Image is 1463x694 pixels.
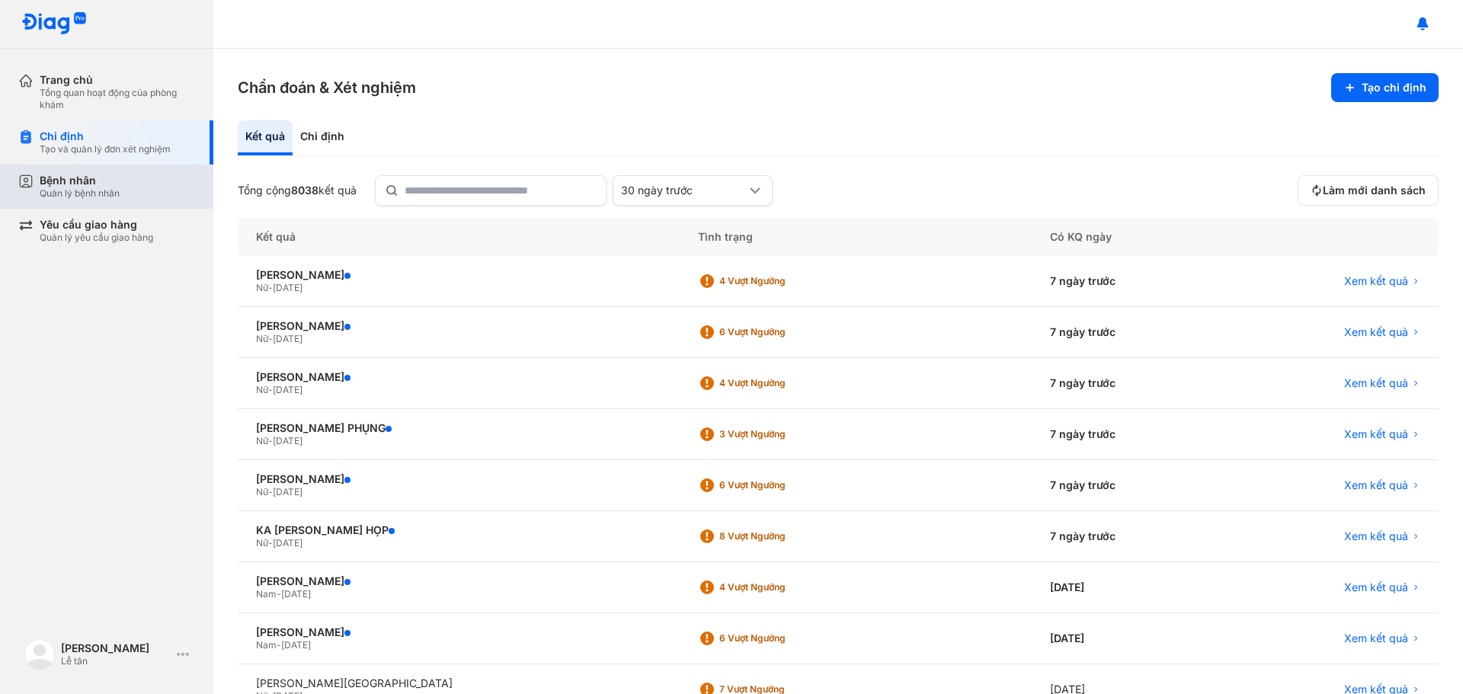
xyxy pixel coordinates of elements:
[273,384,303,395] span: [DATE]
[40,73,195,87] div: Trang chủ
[273,333,303,344] span: [DATE]
[238,184,357,197] div: Tổng cộng kết quả
[24,639,55,670] img: logo
[273,486,303,497] span: [DATE]
[256,268,661,282] div: [PERSON_NAME]
[293,120,352,155] div: Chỉ định
[40,143,171,155] div: Tạo và quản lý đơn xét nghiệm
[40,187,120,200] div: Quản lý bệnh nhân
[256,574,661,588] div: [PERSON_NAME]
[21,12,87,36] img: logo
[273,435,303,446] span: [DATE]
[40,232,153,244] div: Quản lý yêu cầu giao hàng
[238,218,680,256] div: Kết quả
[719,632,841,644] div: 6 Vượt ngưỡng
[256,588,277,600] span: Nam
[268,384,273,395] span: -
[1344,427,1408,441] span: Xem kết quả
[256,523,661,537] div: KA [PERSON_NAME] HỌP
[1344,274,1408,288] span: Xem kết quả
[1032,218,1225,256] div: Có KQ ngày
[61,655,171,667] div: Lễ tân
[1344,580,1408,594] span: Xem kết quả
[1344,529,1408,543] span: Xem kết quả
[621,184,746,197] div: 30 ngày trước
[256,472,661,486] div: [PERSON_NAME]
[238,77,416,98] h3: Chẩn đoán & Xét nghiệm
[256,435,268,446] span: Nữ
[268,486,273,497] span: -
[268,537,273,548] span: -
[291,184,319,197] span: 8038
[281,588,311,600] span: [DATE]
[256,319,661,333] div: [PERSON_NAME]
[719,581,841,593] div: 4 Vượt ngưỡng
[1298,175,1439,206] button: Làm mới danh sách
[1032,307,1225,358] div: 7 ngày trước
[256,537,268,548] span: Nữ
[1344,376,1408,390] span: Xem kết quả
[256,625,661,639] div: [PERSON_NAME]
[1032,256,1225,307] div: 7 ngày trước
[1032,613,1225,664] div: [DATE]
[1032,358,1225,409] div: 7 ngày trước
[1344,478,1408,492] span: Xem kết quả
[256,421,661,435] div: [PERSON_NAME] PHỤNG
[719,377,841,389] div: 4 Vượt ngưỡng
[719,530,841,542] div: 8 Vượt ngưỡng
[40,218,153,232] div: Yêu cầu giao hàng
[40,130,171,143] div: Chỉ định
[256,639,277,651] span: Nam
[273,537,303,548] span: [DATE]
[1032,562,1225,613] div: [DATE]
[719,275,841,287] div: 4 Vượt ngưỡng
[1331,73,1439,102] button: Tạo chỉ định
[1032,511,1225,562] div: 7 ngày trước
[238,120,293,155] div: Kết quả
[268,333,273,344] span: -
[256,370,661,384] div: [PERSON_NAME]
[680,218,1032,256] div: Tình trạng
[277,639,281,651] span: -
[256,333,268,344] span: Nữ
[61,641,171,655] div: [PERSON_NAME]
[1344,632,1408,645] span: Xem kết quả
[1323,184,1426,197] span: Làm mới danh sách
[273,282,303,293] span: [DATE]
[256,486,268,497] span: Nữ
[281,639,311,651] span: [DATE]
[268,435,273,446] span: -
[1032,460,1225,511] div: 7 ngày trước
[268,282,273,293] span: -
[1032,409,1225,460] div: 7 ngày trước
[1344,325,1408,339] span: Xem kết quả
[719,479,841,491] div: 6 Vượt ngưỡng
[277,588,281,600] span: -
[40,87,195,111] div: Tổng quan hoạt động của phòng khám
[256,282,268,293] span: Nữ
[719,428,841,440] div: 3 Vượt ngưỡng
[256,676,661,690] div: [PERSON_NAME][GEOGRAPHIC_DATA]
[40,174,120,187] div: Bệnh nhân
[719,326,841,338] div: 6 Vượt ngưỡng
[256,384,268,395] span: Nữ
